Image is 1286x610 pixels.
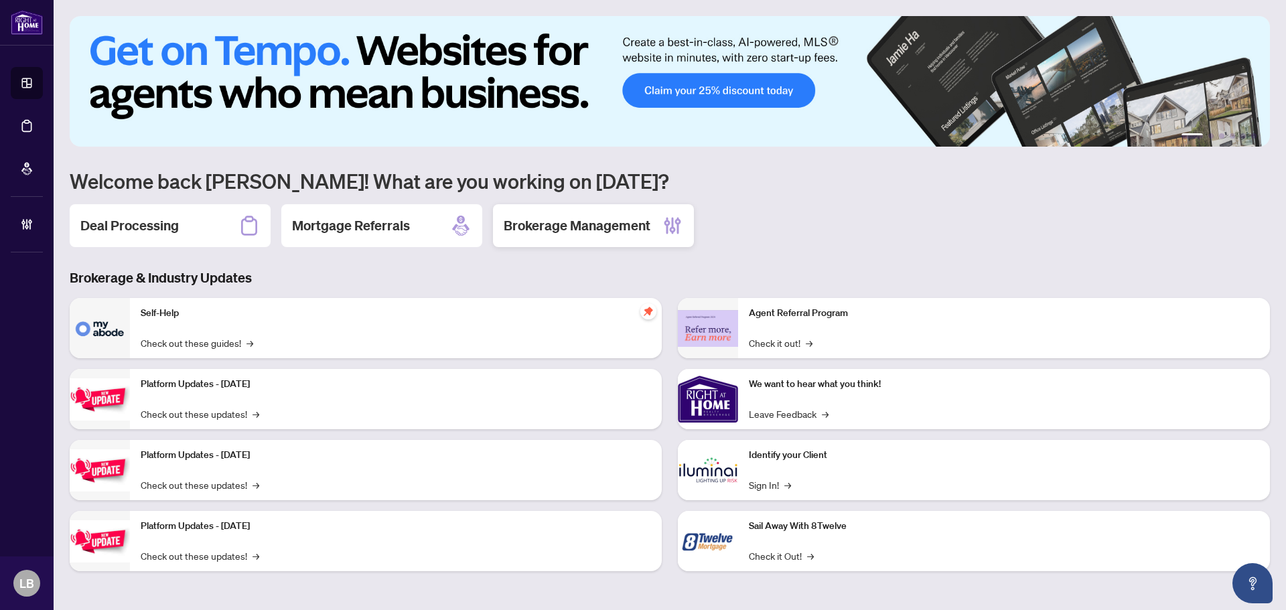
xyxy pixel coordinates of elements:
[806,335,812,350] span: →
[141,519,651,534] p: Platform Updates - [DATE]
[70,378,130,421] img: Platform Updates - July 21, 2025
[141,477,259,492] a: Check out these updates!→
[141,448,651,463] p: Platform Updates - [DATE]
[678,310,738,347] img: Agent Referral Program
[678,511,738,571] img: Sail Away With 8Twelve
[1208,133,1214,139] button: 2
[141,548,259,563] a: Check out these updates!→
[749,519,1259,534] p: Sail Away With 8Twelve
[1182,133,1203,139] button: 1
[504,216,650,235] h2: Brokerage Management
[1219,133,1224,139] button: 3
[70,269,1270,287] h3: Brokerage & Industry Updates
[253,548,259,563] span: →
[292,216,410,235] h2: Mortgage Referrals
[1251,133,1257,139] button: 6
[1232,563,1273,603] button: Open asap
[749,377,1259,392] p: We want to hear what you think!
[749,335,812,350] a: Check it out!→
[253,477,259,492] span: →
[749,306,1259,321] p: Agent Referral Program
[70,168,1270,194] h1: Welcome back [PERSON_NAME]! What are you working on [DATE]?
[246,335,253,350] span: →
[678,369,738,429] img: We want to hear what you think!
[749,548,814,563] a: Check it Out!→
[807,548,814,563] span: →
[678,440,738,500] img: Identify your Client
[822,406,829,421] span: →
[141,335,253,350] a: Check out these guides!→
[640,303,656,319] span: pushpin
[11,10,43,35] img: logo
[80,216,179,235] h2: Deal Processing
[1230,133,1235,139] button: 4
[253,406,259,421] span: →
[749,406,829,421] a: Leave Feedback→
[141,306,651,321] p: Self-Help
[1240,133,1246,139] button: 5
[749,477,791,492] a: Sign In!→
[70,520,130,562] img: Platform Updates - June 23, 2025
[141,377,651,392] p: Platform Updates - [DATE]
[141,406,259,421] a: Check out these updates!→
[19,574,34,593] span: LB
[70,298,130,358] img: Self-Help
[749,448,1259,463] p: Identify your Client
[70,449,130,491] img: Platform Updates - July 8, 2025
[70,16,1270,147] img: Slide 0
[784,477,791,492] span: →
